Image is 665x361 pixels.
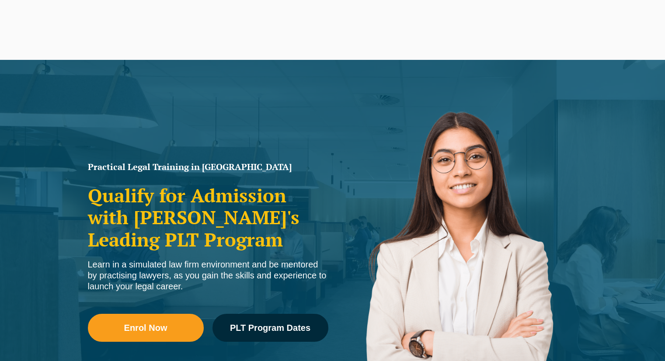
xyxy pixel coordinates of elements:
[88,259,328,292] div: Learn in a simulated law firm environment and be mentored by practising lawyers, as you gain the ...
[230,323,310,332] span: PLT Program Dates
[124,323,167,332] span: Enrol Now
[88,314,204,342] a: Enrol Now
[88,163,328,171] h1: Practical Legal Training in [GEOGRAPHIC_DATA]
[88,184,328,250] h2: Qualify for Admission with [PERSON_NAME]'s Leading PLT Program
[212,314,328,342] a: PLT Program Dates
